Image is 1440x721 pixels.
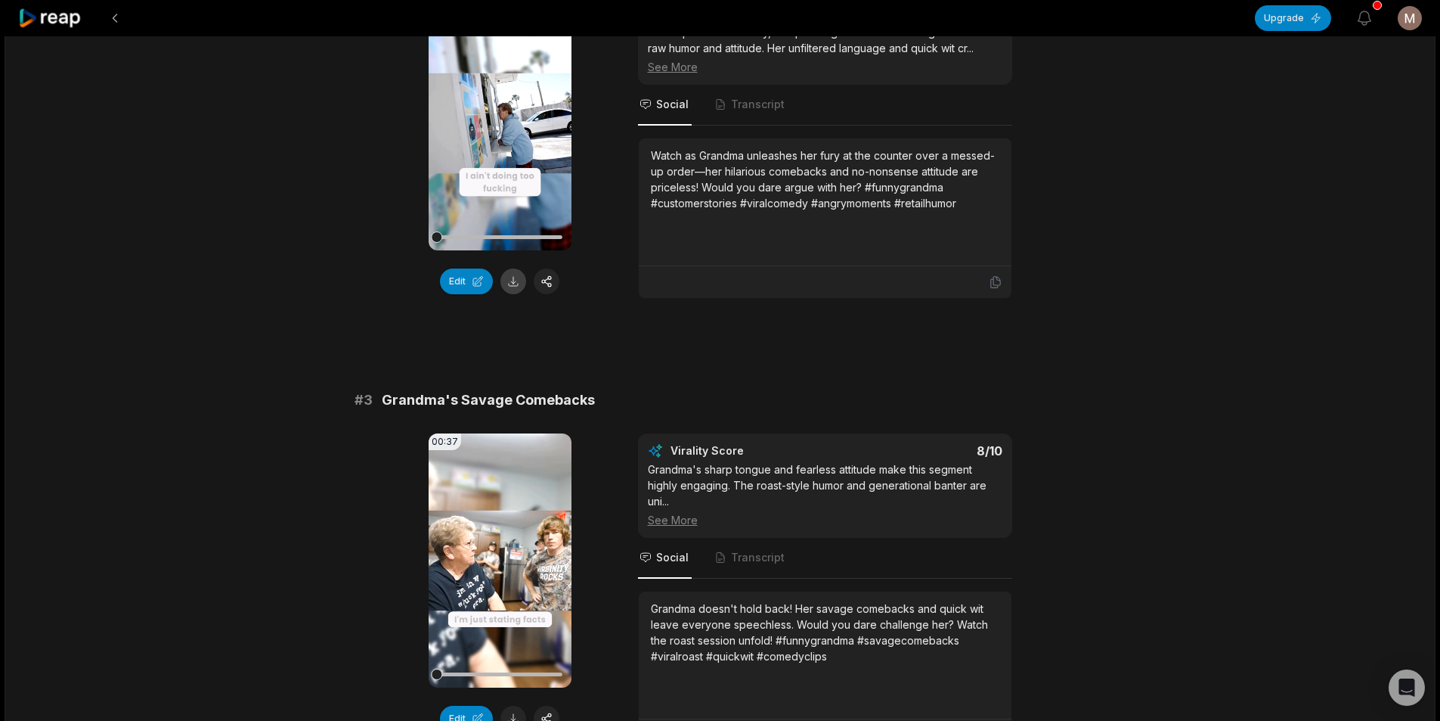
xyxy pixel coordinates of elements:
[840,443,1002,458] div: 8 /10
[638,85,1012,126] nav: Tabs
[1389,670,1425,706] div: Open Intercom Messenger
[731,97,785,112] span: Transcript
[429,434,571,688] video: Your browser does not support mp4 format.
[638,538,1012,579] nav: Tabs
[1255,5,1331,31] button: Upgrade
[382,390,595,411] span: Grandma's Savage Comebacks
[355,390,373,411] span: # 3
[648,462,1002,528] div: Grandma's sharp tongue and fearless attitude make this segment highly engaging. The roast-style h...
[670,443,833,458] div: Virality Score
[648,512,1002,528] div: See More
[440,269,493,294] button: Edit
[731,550,785,565] span: Transcript
[648,59,1002,75] div: See More
[651,148,999,211] div: Watch as Grandma unleashes her fury at the counter over a messed-up order—her hilarious comebacks...
[648,24,1002,75] div: This clip features a fiery, outspoken grandma confronting staff with raw humor and attitude. Her ...
[656,550,689,565] span: Social
[651,601,999,664] div: Grandma doesn't hold back! Her savage comebacks and quick wit leave everyone speechless. Would yo...
[656,97,689,112] span: Social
